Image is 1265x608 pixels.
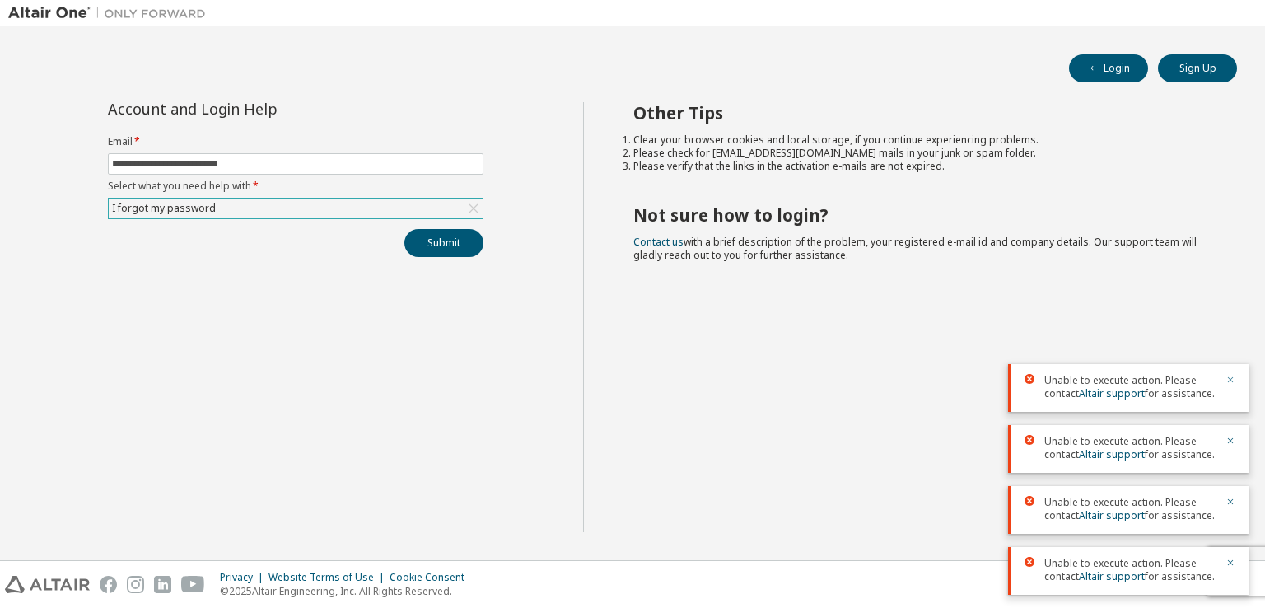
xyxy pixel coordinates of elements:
button: Sign Up [1158,54,1237,82]
label: Select what you need help with [108,180,483,193]
li: Please verify that the links in the activation e-mails are not expired. [633,160,1208,173]
a: Altair support [1079,447,1145,461]
h2: Not sure how to login? [633,204,1208,226]
img: altair_logo.svg [5,576,90,593]
li: Please check for [EMAIL_ADDRESS][DOMAIN_NAME] mails in your junk or spam folder. [633,147,1208,160]
div: I forgot my password [110,199,218,217]
a: Contact us [633,235,684,249]
img: Altair One [8,5,214,21]
label: Email [108,135,483,148]
img: youtube.svg [181,576,205,593]
span: Unable to execute action. Please contact for assistance. [1044,557,1216,583]
span: Unable to execute action. Please contact for assistance. [1044,496,1216,522]
li: Clear your browser cookies and local storage, if you continue experiencing problems. [633,133,1208,147]
div: Account and Login Help [108,102,408,115]
button: Login [1069,54,1148,82]
div: Website Terms of Use [268,571,390,584]
img: instagram.svg [127,576,144,593]
div: Privacy [220,571,268,584]
span: Unable to execute action. Please contact for assistance. [1044,435,1216,461]
h2: Other Tips [633,102,1208,124]
span: with a brief description of the problem, your registered e-mail id and company details. Our suppo... [633,235,1197,262]
a: Altair support [1079,508,1145,522]
span: Unable to execute action. Please contact for assistance. [1044,374,1216,400]
p: © 2025 Altair Engineering, Inc. All Rights Reserved. [220,584,474,598]
div: Cookie Consent [390,571,474,584]
button: Submit [404,229,483,257]
div: I forgot my password [109,199,483,218]
a: Altair support [1079,386,1145,400]
img: linkedin.svg [154,576,171,593]
img: facebook.svg [100,576,117,593]
a: Altair support [1079,569,1145,583]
